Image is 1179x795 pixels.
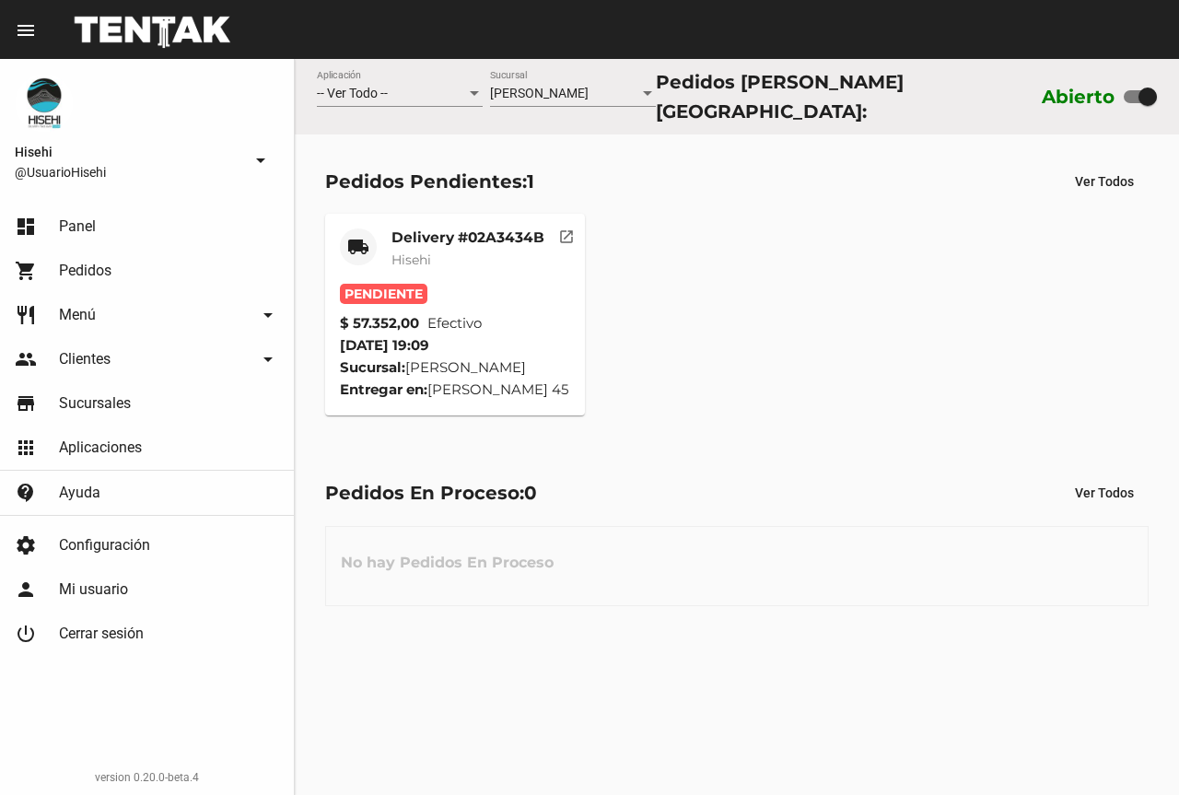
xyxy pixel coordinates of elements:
[59,625,144,643] span: Cerrar sesión
[340,379,571,401] div: [PERSON_NAME] 45
[15,141,242,163] span: Hisehi
[15,482,37,504] mat-icon: contact_support
[1075,485,1134,500] span: Ver Todos
[15,304,37,326] mat-icon: restaurant
[15,163,242,181] span: @UsuarioHisehi
[391,228,544,247] mat-card-title: Delivery #02A3434B
[15,534,37,556] mat-icon: settings
[340,357,571,379] div: [PERSON_NAME]
[656,67,1033,126] div: Pedidos [PERSON_NAME][GEOGRAPHIC_DATA]:
[59,217,96,236] span: Panel
[1060,165,1149,198] button: Ver Todos
[325,167,534,196] div: Pedidos Pendientes:
[15,19,37,41] mat-icon: menu
[340,380,427,398] strong: Entregar en:
[1075,174,1134,189] span: Ver Todos
[59,306,96,324] span: Menú
[1060,476,1149,509] button: Ver Todos
[340,336,429,354] span: [DATE] 19:09
[1042,82,1115,111] label: Abierto
[257,348,279,370] mat-icon: arrow_drop_down
[325,478,537,508] div: Pedidos En Proceso:
[340,284,427,304] span: Pendiente
[15,216,37,238] mat-icon: dashboard
[59,438,142,457] span: Aplicaciones
[15,437,37,459] mat-icon: apps
[15,348,37,370] mat-icon: people
[490,86,589,100] span: [PERSON_NAME]
[317,86,388,100] span: -- Ver Todo --
[427,312,482,334] span: Efectivo
[59,394,131,413] span: Sucursales
[250,149,272,171] mat-icon: arrow_drop_down
[391,251,431,268] span: Hisehi
[15,260,37,282] mat-icon: shopping_cart
[1102,721,1161,777] iframe: chat widget
[15,768,279,787] div: version 0.20.0-beta.4
[59,536,150,555] span: Configuración
[59,484,100,502] span: Ayuda
[15,579,37,601] mat-icon: person
[326,535,568,590] h3: No hay Pedidos En Proceso
[558,226,575,242] mat-icon: open_in_new
[527,170,534,193] span: 1
[347,236,369,258] mat-icon: local_shipping
[524,482,537,504] span: 0
[340,312,419,334] strong: $ 57.352,00
[15,623,37,645] mat-icon: power_settings_new
[59,580,128,599] span: Mi usuario
[340,358,405,376] strong: Sucursal:
[15,74,74,133] img: b10aa081-330c-4927-a74e-08896fa80e0a.jpg
[59,350,111,368] span: Clientes
[15,392,37,415] mat-icon: store
[59,262,111,280] span: Pedidos
[257,304,279,326] mat-icon: arrow_drop_down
